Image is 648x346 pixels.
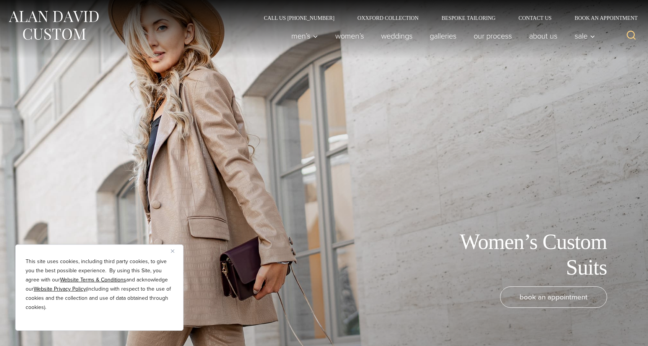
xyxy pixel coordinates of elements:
a: weddings [373,28,421,44]
a: Women’s [327,28,373,44]
a: About Us [521,28,566,44]
a: Bespoke Tailoring [430,15,507,21]
a: Galleries [421,28,465,44]
a: Our Process [465,28,521,44]
a: Oxxford Collection [346,15,430,21]
a: Call Us [PHONE_NUMBER] [252,15,346,21]
img: Alan David Custom [8,8,99,42]
span: book an appointment [520,291,588,302]
nav: Primary Navigation [283,28,599,44]
a: Website Privacy Policy [34,285,86,293]
h1: Women’s Custom Suits [435,229,607,280]
img: Close [171,249,174,253]
span: Sale [575,32,595,40]
button: View Search Form [622,27,640,45]
p: This site uses cookies, including third party cookies, to give you the best possible experience. ... [26,257,173,312]
nav: Secondary Navigation [252,15,640,21]
span: Men’s [291,32,318,40]
a: Contact Us [507,15,563,21]
a: Book an Appointment [563,15,640,21]
a: book an appointment [500,286,607,308]
button: Close [171,246,180,255]
a: Website Terms & Conditions [60,276,126,284]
